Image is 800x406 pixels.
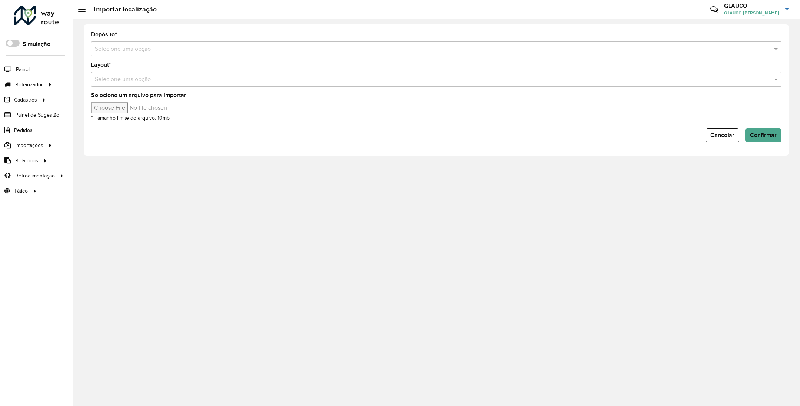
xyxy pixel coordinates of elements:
[15,81,43,89] span: Roteirizador
[14,96,37,104] span: Cadastros
[23,40,50,49] label: Simulação
[91,60,111,69] label: Layout
[15,172,55,180] span: Retroalimentação
[16,66,30,73] span: Painel
[745,128,781,142] button: Confirmar
[15,142,43,149] span: Importações
[86,5,157,13] h2: Importar localização
[710,132,734,138] span: Cancelar
[724,10,780,16] span: GLAUCO [PERSON_NAME]
[724,2,780,9] h3: GLAUCO
[15,157,38,164] span: Relatórios
[15,111,59,119] span: Painel de Sugestão
[750,132,777,138] span: Confirmar
[91,91,186,100] label: Selecione um arquivo para importar
[14,187,28,195] span: Tático
[14,126,33,134] span: Pedidos
[706,128,739,142] button: Cancelar
[91,30,117,39] label: Depósito
[706,1,722,17] a: Contato Rápido
[91,115,170,121] small: * Tamanho limite do arquivo: 10mb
